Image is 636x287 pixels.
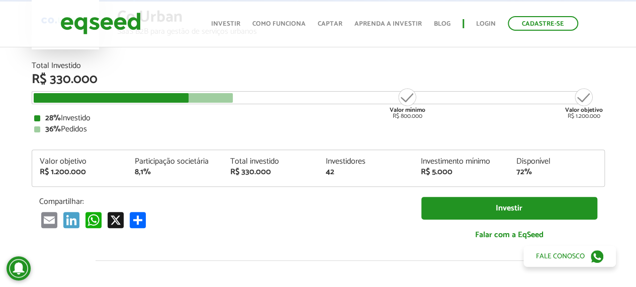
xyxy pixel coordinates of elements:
[34,125,602,133] div: Pedidos
[45,111,61,125] strong: 28%
[434,21,450,27] a: Blog
[135,168,215,176] div: 8,1%
[32,62,605,70] div: Total Investido
[389,87,426,119] div: R$ 800.000
[61,211,81,228] a: LinkedIn
[60,10,141,37] img: EqSeed
[523,246,616,267] a: Fale conosco
[325,168,406,176] div: 42
[39,197,406,206] p: Compartilhar:
[476,21,496,27] a: Login
[354,21,422,27] a: Aprenda a investir
[421,197,597,220] a: Investir
[211,21,240,27] a: Investir
[508,16,578,31] a: Cadastre-se
[230,168,311,176] div: R$ 330.000
[421,168,501,176] div: R$ 5.000
[106,211,126,228] a: X
[32,73,605,86] div: R$ 330.000
[83,211,104,228] a: WhatsApp
[390,105,425,115] strong: Valor mínimo
[325,158,406,166] div: Investidores
[421,225,597,245] a: Falar com a EqSeed
[45,122,61,136] strong: 36%
[516,158,597,166] div: Disponível
[230,158,311,166] div: Total investido
[40,158,120,166] div: Valor objetivo
[128,211,148,228] a: Compartilhar
[252,21,306,27] a: Como funciona
[565,105,603,115] strong: Valor objetivo
[421,158,501,166] div: Investimento mínimo
[318,21,342,27] a: Captar
[516,168,597,176] div: 72%
[34,114,602,122] div: Investido
[565,87,603,119] div: R$ 1.200.000
[40,168,120,176] div: R$ 1.200.000
[135,158,215,166] div: Participação societária
[39,211,59,228] a: Email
